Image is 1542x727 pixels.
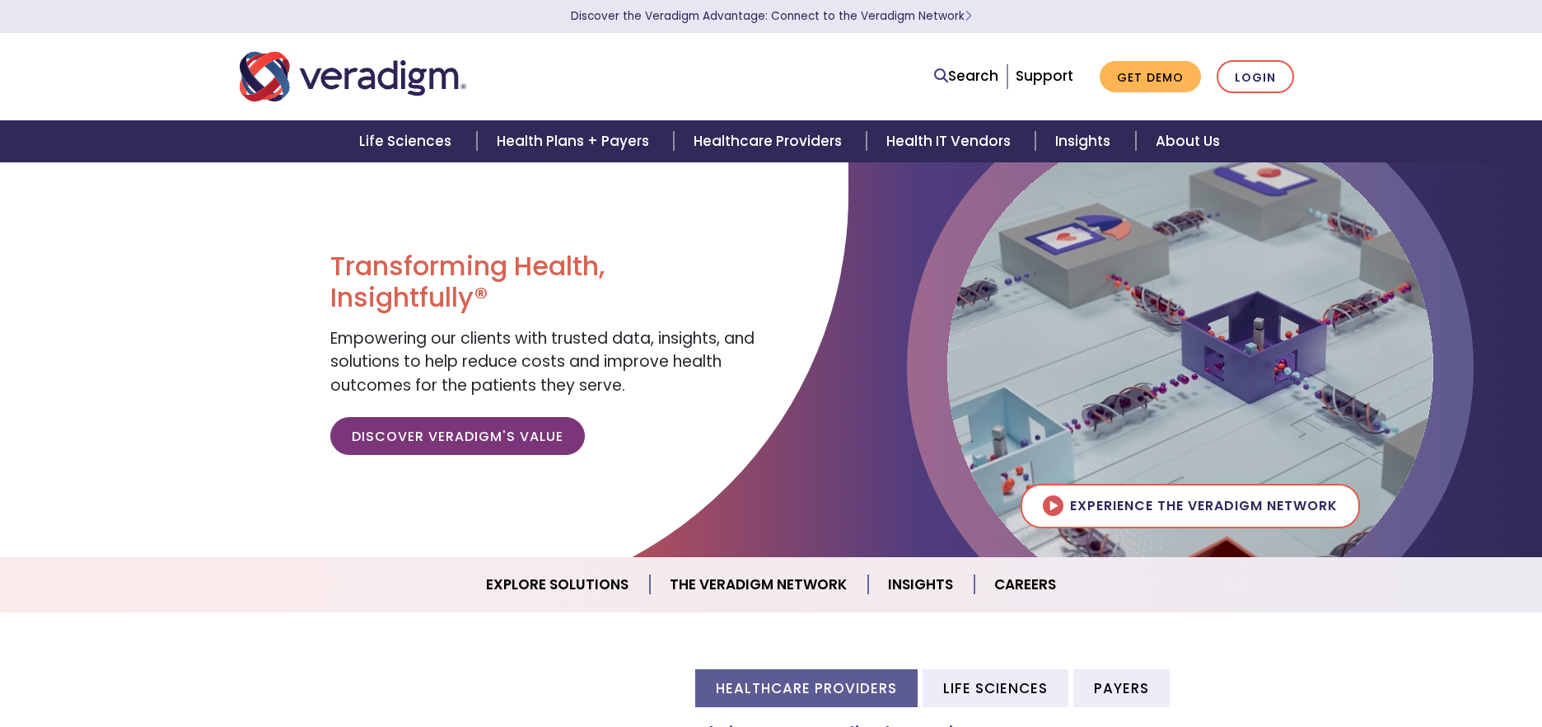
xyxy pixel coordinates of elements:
[867,120,1035,162] a: Health IT Vendors
[466,564,650,606] a: Explore Solutions
[965,8,972,24] span: Learn More
[477,120,674,162] a: Health Plans + Payers
[1217,60,1294,94] a: Login
[1035,120,1135,162] a: Insights
[1016,66,1073,86] a: Support
[1073,669,1170,706] li: Payers
[240,49,466,104] img: Veradigm logo
[330,417,585,455] a: Discover Veradigm's Value
[934,65,998,87] a: Search
[923,669,1068,706] li: Life Sciences
[330,251,759,314] h1: Transforming Health, Insightfully®
[571,8,972,24] a: Discover the Veradigm Advantage: Connect to the Veradigm NetworkLearn More
[974,564,1076,606] a: Careers
[650,564,868,606] a: The Veradigm Network
[339,120,476,162] a: Life Sciences
[868,564,974,606] a: Insights
[674,120,867,162] a: Healthcare Providers
[1136,120,1240,162] a: About Us
[330,327,755,396] span: Empowering our clients with trusted data, insights, and solutions to help reduce costs and improv...
[1100,61,1201,93] a: Get Demo
[695,669,918,706] li: Healthcare Providers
